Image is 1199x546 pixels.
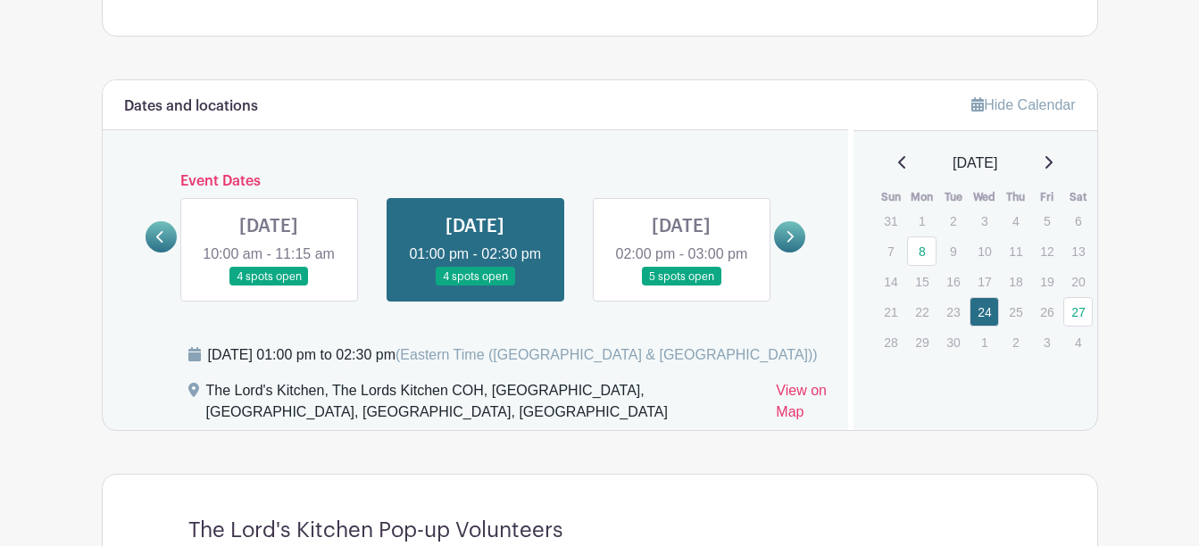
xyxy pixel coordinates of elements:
[907,207,937,235] p: 1
[1001,207,1030,235] p: 4
[177,173,775,190] h6: Event Dates
[1000,188,1031,206] th: Thu
[876,237,905,265] p: 7
[953,153,997,174] span: [DATE]
[876,298,905,326] p: 21
[1063,237,1093,265] p: 13
[907,298,937,326] p: 22
[1062,188,1094,206] th: Sat
[876,207,905,235] p: 31
[1001,237,1030,265] p: 11
[396,347,818,362] span: (Eastern Time ([GEOGRAPHIC_DATA] & [GEOGRAPHIC_DATA]))
[970,207,999,235] p: 3
[1001,268,1030,295] p: 18
[938,298,968,326] p: 23
[1001,298,1030,326] p: 25
[188,517,563,543] h4: The Lord's Kitchen Pop-up Volunteers
[876,328,905,356] p: 28
[1063,268,1093,295] p: 20
[970,237,999,265] p: 10
[1032,237,1062,265] p: 12
[1032,268,1062,295] p: 19
[969,188,1000,206] th: Wed
[906,188,937,206] th: Mon
[206,380,762,430] div: The Lord's Kitchen, The Lords Kitchen COH, [GEOGRAPHIC_DATA], [GEOGRAPHIC_DATA], [GEOGRAPHIC_DATA...
[1031,188,1062,206] th: Fri
[938,207,968,235] p: 2
[208,344,818,366] div: [DATE] 01:00 pm to 02:30 pm
[1032,328,1062,356] p: 3
[907,268,937,295] p: 15
[1032,207,1062,235] p: 5
[970,268,999,295] p: 17
[875,188,906,206] th: Sun
[938,328,968,356] p: 30
[1063,328,1093,356] p: 4
[971,97,1075,112] a: Hide Calendar
[1063,207,1093,235] p: 6
[907,236,937,266] a: 8
[124,98,258,115] h6: Dates and locations
[1032,298,1062,326] p: 26
[776,380,827,430] a: View on Map
[907,328,937,356] p: 29
[938,237,968,265] p: 9
[876,268,905,295] p: 14
[1001,328,1030,356] p: 2
[1063,297,1093,327] a: 27
[938,268,968,295] p: 16
[970,328,999,356] p: 1
[937,188,969,206] th: Tue
[970,297,999,327] a: 24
